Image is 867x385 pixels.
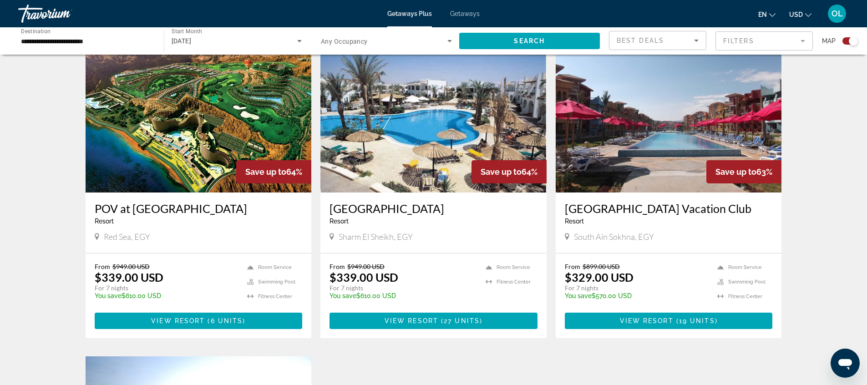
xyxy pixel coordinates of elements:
p: $339.00 USD [330,270,398,284]
span: Resort [565,218,584,225]
span: $949.00 USD [112,263,150,270]
span: View Resort [385,317,438,324]
span: $949.00 USD [347,263,385,270]
span: Resort [95,218,114,225]
img: ii_psk1.jpg [86,47,312,192]
div: 64% [472,160,547,183]
span: View Resort [151,317,205,324]
button: Change currency [789,8,811,21]
span: South Ain Sokhna, EGY [574,232,654,242]
span: Fitness Center [258,294,292,299]
span: Swimming Pool [258,279,295,285]
button: Change language [758,8,776,21]
mat-select: Sort by [617,35,699,46]
span: You save [565,292,592,299]
span: 6 units [211,317,243,324]
p: $570.00 USD [565,292,709,299]
button: User Menu [825,4,849,23]
iframe: Bouton de lancement de la fenêtre de messagerie [831,349,860,378]
a: Getaways Plus [387,10,432,17]
span: Save up to [715,167,756,177]
span: USD [789,11,803,18]
a: [GEOGRAPHIC_DATA] [330,202,537,215]
img: ii_dir1.jpg [320,47,547,192]
span: 27 units [444,317,480,324]
div: 63% [706,160,781,183]
span: Fitness Center [728,294,762,299]
span: You save [95,292,122,299]
span: ( ) [674,317,718,324]
p: For 7 nights [330,284,477,292]
span: en [758,11,767,18]
span: Resort [330,218,349,225]
p: $610.00 USD [95,292,238,299]
span: Sharm El Sheikh, EGY [339,232,413,242]
span: Room Service [258,264,292,270]
p: For 7 nights [95,284,238,292]
span: Save up to [245,167,286,177]
span: Any Occupancy [321,38,368,45]
a: [GEOGRAPHIC_DATA] Vacation Club [565,202,773,215]
span: You save [330,292,356,299]
span: Swimming Pool [728,279,766,285]
p: For 7 nights [565,284,709,292]
button: View Resort(27 units) [330,313,537,329]
span: Red Sea, EGY [104,232,150,242]
span: Start Month [172,28,202,35]
p: $339.00 USD [95,270,163,284]
span: Room Service [728,264,762,270]
a: POV at [GEOGRAPHIC_DATA] [95,202,303,215]
span: ( ) [438,317,482,324]
button: View Resort(19 units) [565,313,773,329]
span: Map [822,35,836,47]
span: OL [832,9,843,18]
span: Destination [21,28,51,34]
span: Best Deals [617,37,664,44]
button: Filter [715,31,813,51]
a: Getaways [450,10,480,17]
span: From [95,263,110,270]
span: Room Service [497,264,530,270]
p: $329.00 USD [565,270,634,284]
div: 64% [236,160,311,183]
span: Search [514,37,545,45]
a: Travorium [18,2,109,25]
span: $899.00 USD [583,263,620,270]
span: [DATE] [172,37,192,45]
button: View Resort(6 units) [95,313,303,329]
span: 19 units [679,317,715,324]
span: View Resort [620,317,674,324]
span: Save up to [481,167,522,177]
span: ( ) [205,317,245,324]
span: From [565,263,580,270]
img: ii_prz1.jpg [556,47,782,192]
p: $610.00 USD [330,292,477,299]
span: From [330,263,345,270]
button: Search [459,33,600,49]
span: Fitness Center [497,279,531,285]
